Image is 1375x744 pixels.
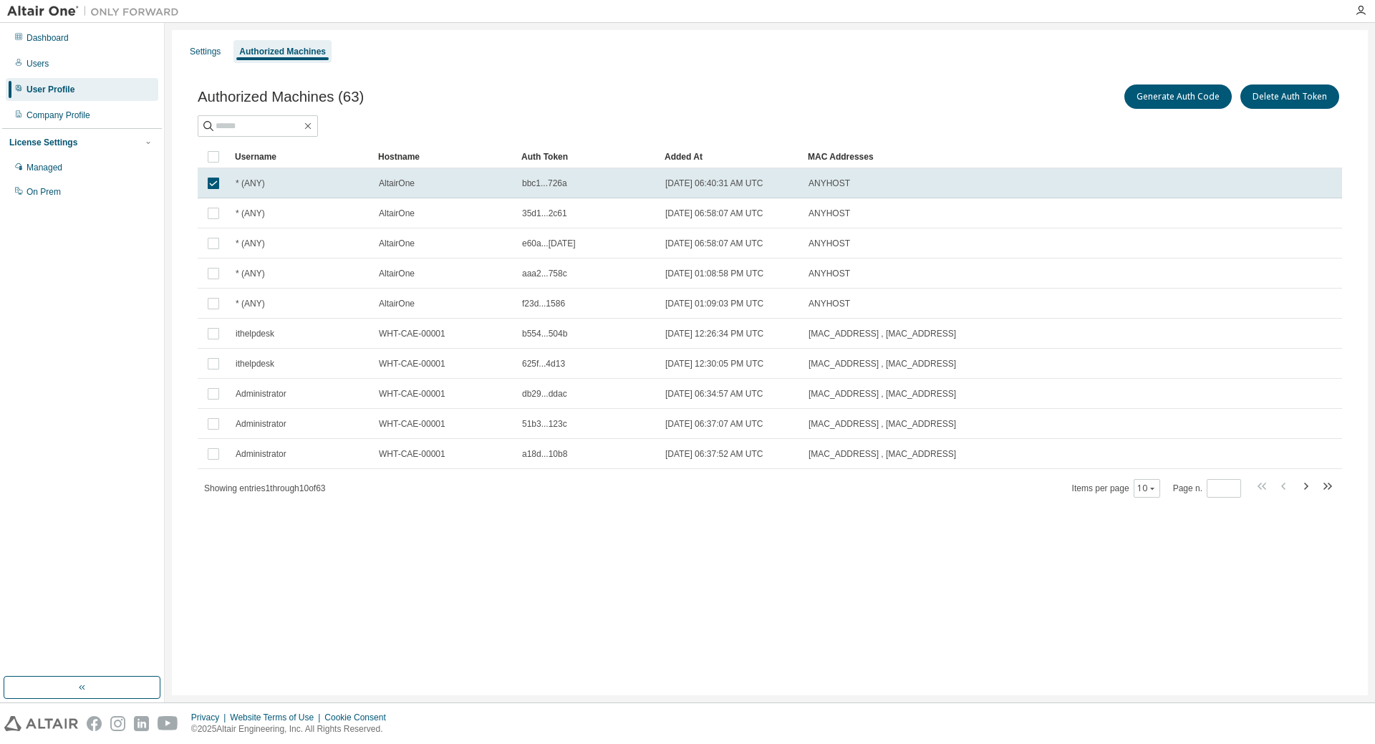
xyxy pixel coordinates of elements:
[379,298,415,309] span: AltairOne
[26,58,49,69] div: Users
[522,178,567,189] span: bbc1...726a
[324,712,394,723] div: Cookie Consent
[665,448,763,460] span: [DATE] 06:37:52 AM UTC
[191,723,395,735] p: © 2025 Altair Engineering, Inc. All Rights Reserved.
[236,238,265,249] span: * (ANY)
[87,716,102,731] img: facebook.svg
[809,418,956,430] span: [MAC_ADDRESS] , [MAC_ADDRESS]
[809,328,956,339] span: [MAC_ADDRESS] , [MAC_ADDRESS]
[522,418,567,430] span: 51b3...123c
[522,268,567,279] span: aaa2...758c
[522,388,567,400] span: db29...ddac
[665,328,763,339] span: [DATE] 12:26:34 PM UTC
[26,186,61,198] div: On Prem
[809,268,850,279] span: ANYHOST
[198,89,364,105] span: Authorized Machines (63)
[522,448,567,460] span: a18d...10b8
[379,448,445,460] span: WHT-CAE-00001
[26,84,74,95] div: User Profile
[158,716,178,731] img: youtube.svg
[236,328,274,339] span: ithelpdesk
[379,178,415,189] span: AltairOne
[665,268,763,279] span: [DATE] 01:08:58 PM UTC
[236,418,286,430] span: Administrator
[665,208,763,219] span: [DATE] 06:58:07 AM UTC
[236,178,265,189] span: * (ANY)
[665,145,796,168] div: Added At
[26,110,90,121] div: Company Profile
[26,162,62,173] div: Managed
[809,298,850,309] span: ANYHOST
[522,298,565,309] span: f23d...1586
[665,238,763,249] span: [DATE] 06:58:07 AM UTC
[665,178,763,189] span: [DATE] 06:40:31 AM UTC
[379,418,445,430] span: WHT-CAE-00001
[235,145,367,168] div: Username
[809,448,956,460] span: [MAC_ADDRESS] , [MAC_ADDRESS]
[236,208,265,219] span: * (ANY)
[809,238,850,249] span: ANYHOST
[236,358,274,369] span: ithelpdesk
[110,716,125,731] img: instagram.svg
[236,388,286,400] span: Administrator
[26,32,69,44] div: Dashboard
[379,238,415,249] span: AltairOne
[522,238,575,249] span: e60a...[DATE]
[1240,84,1339,109] button: Delete Auth Token
[522,358,565,369] span: 625f...4d13
[134,716,149,731] img: linkedin.svg
[1173,479,1241,498] span: Page n.
[1137,483,1157,494] button: 10
[379,328,445,339] span: WHT-CAE-00001
[9,137,77,148] div: License Settings
[522,328,567,339] span: b554...504b
[379,208,415,219] span: AltairOne
[665,358,763,369] span: [DATE] 12:30:05 PM UTC
[7,4,186,19] img: Altair One
[665,388,763,400] span: [DATE] 06:34:57 AM UTC
[665,298,763,309] span: [DATE] 01:09:03 PM UTC
[190,46,221,57] div: Settings
[379,268,415,279] span: AltairOne
[4,716,78,731] img: altair_logo.svg
[379,358,445,369] span: WHT-CAE-00001
[236,298,265,309] span: * (ANY)
[204,483,326,493] span: Showing entries 1 through 10 of 63
[378,145,510,168] div: Hostname
[379,388,445,400] span: WHT-CAE-00001
[809,208,850,219] span: ANYHOST
[191,712,230,723] div: Privacy
[522,208,567,219] span: 35d1...2c61
[808,145,1192,168] div: MAC Addresses
[230,712,324,723] div: Website Terms of Use
[1072,479,1160,498] span: Items per page
[809,388,956,400] span: [MAC_ADDRESS] , [MAC_ADDRESS]
[239,46,326,57] div: Authorized Machines
[236,268,265,279] span: * (ANY)
[521,145,653,168] div: Auth Token
[809,358,956,369] span: [MAC_ADDRESS] , [MAC_ADDRESS]
[236,448,286,460] span: Administrator
[809,178,850,189] span: ANYHOST
[665,418,763,430] span: [DATE] 06:37:07 AM UTC
[1124,84,1232,109] button: Generate Auth Code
